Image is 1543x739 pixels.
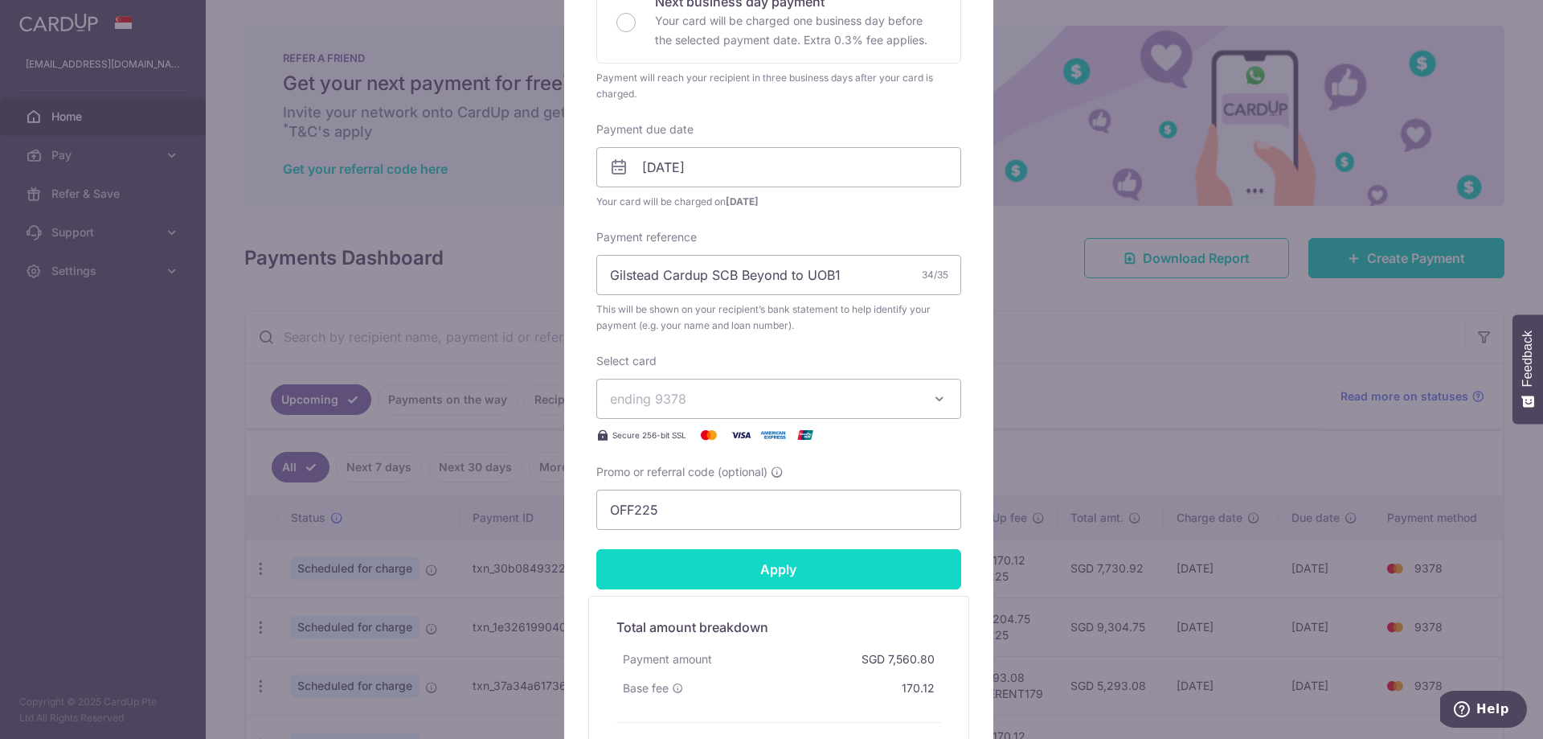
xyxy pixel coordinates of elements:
[596,464,767,480] span: Promo or referral code (optional)
[596,229,697,245] label: Payment reference
[693,425,725,445] img: Mastercard
[1512,314,1543,424] button: Feedback - Show survey
[789,425,821,445] img: UnionPay
[616,645,718,674] div: Payment amount
[623,680,669,696] span: Base fee
[855,645,941,674] div: SGD 7,560.80
[596,379,961,419] button: ending 9378
[596,147,961,187] input: DD / MM / YYYY
[895,674,941,703] div: 170.12
[616,618,941,637] h5: Total amount breakdown
[596,194,961,210] span: Your card will be charged on
[757,425,789,445] img: American Express
[596,302,961,334] span: This will be shown on your recipient’s bank statement to help identify your payment (e.g. your na...
[596,70,961,102] div: Payment will reach your recipient in three business days after your card is charged.
[612,429,686,441] span: Secure 256-bit SSL
[726,195,759,207] span: [DATE]
[596,121,694,138] label: Payment due date
[1520,330,1535,387] span: Feedback
[725,425,757,445] img: Visa
[596,353,657,369] label: Select card
[655,11,941,50] p: Your card will be charged one business day before the selected payment date. Extra 0.3% fee applies.
[610,391,686,407] span: ending 9378
[1440,691,1527,731] iframe: Opens a widget where you can find more information
[922,267,948,283] div: 34/35
[596,549,961,589] input: Apply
